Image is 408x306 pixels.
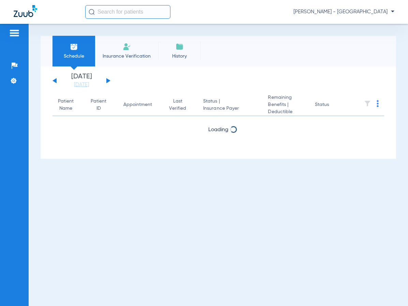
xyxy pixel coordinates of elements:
span: Deductible [268,108,304,116]
input: Search for patients [85,5,170,19]
img: Zuub Logo [14,5,37,17]
img: History [176,43,184,51]
div: Last Verified [169,98,186,112]
th: Status [309,94,356,116]
li: [DATE] [61,73,102,88]
span: Loading [208,127,228,133]
span: Schedule [58,53,90,60]
span: Insurance Payer [203,105,257,112]
div: Appointment [123,101,152,108]
div: Last Verified [169,98,192,112]
img: Schedule [70,43,78,51]
span: Insurance Verification [100,53,153,60]
img: Search Icon [89,9,95,15]
div: Patient ID [91,98,106,112]
img: filter.svg [364,100,371,107]
a: [DATE] [61,81,102,88]
div: Patient Name [58,98,80,112]
div: Appointment [123,101,158,108]
span: [PERSON_NAME] - [GEOGRAPHIC_DATA] [293,9,394,15]
span: History [163,53,196,60]
img: hamburger-icon [9,29,20,37]
div: Patient Name [58,98,74,112]
img: group-dot-blue.svg [377,100,379,107]
th: Status | [198,94,262,116]
div: Patient ID [91,98,112,112]
img: Manual Insurance Verification [123,43,131,51]
th: Remaining Benefits | [262,94,309,116]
